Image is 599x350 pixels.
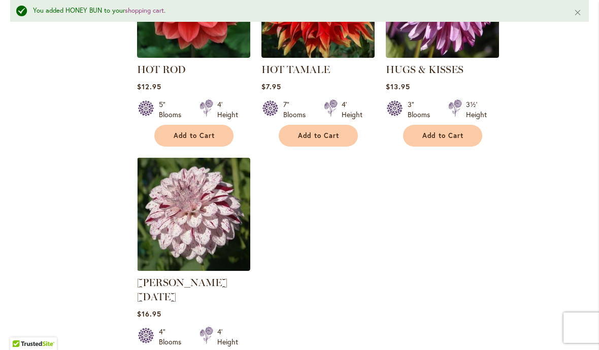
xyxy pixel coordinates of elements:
[342,99,362,120] div: 4' Height
[261,82,281,91] span: $7.95
[279,125,358,147] button: Add to Cart
[125,6,164,15] a: shopping cart
[386,50,499,60] a: HUGS & KISSES
[137,309,161,319] span: $16.95
[261,50,375,60] a: Hot Tamale
[283,99,312,120] div: 7" Blooms
[137,276,227,303] a: [PERSON_NAME] [DATE]
[217,99,238,120] div: 4' Height
[137,82,161,91] span: $12.95
[8,314,36,342] iframe: Launch Accessibility Center
[174,131,215,140] span: Add to Cart
[137,63,186,76] a: HOT ROD
[466,99,487,120] div: 3½' Height
[137,263,250,273] a: HULIN'S CARNIVAL
[408,99,436,120] div: 3" Blooms
[386,82,410,91] span: $13.95
[386,63,463,76] a: HUGS & KISSES
[261,63,330,76] a: HOT TAMALE
[422,131,464,140] span: Add to Cart
[137,50,250,60] a: HOT ROD
[33,6,558,16] div: You added HONEY BUN to your .
[154,125,234,147] button: Add to Cart
[159,99,187,120] div: 5" Blooms
[217,327,238,347] div: 4' Height
[403,125,482,147] button: Add to Cart
[298,131,340,140] span: Add to Cart
[159,327,187,347] div: 4" Blooms
[137,158,250,271] img: HULIN'S CARNIVAL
